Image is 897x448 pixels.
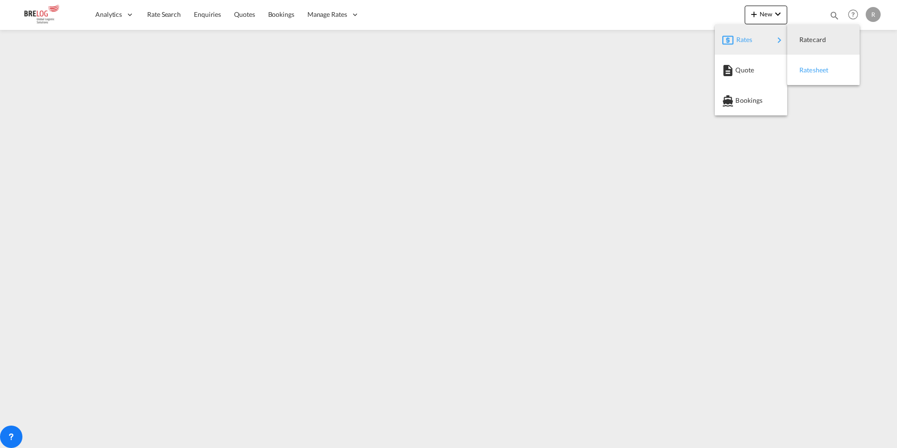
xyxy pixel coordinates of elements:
[722,58,780,82] div: Quote
[715,85,787,115] button: Bookings
[795,58,852,82] div: Ratesheet
[735,61,746,79] span: Quote
[736,30,747,49] span: Rates
[799,61,810,79] span: Ratesheet
[715,55,787,85] button: Quote
[774,35,785,46] md-icon: icon-chevron-right
[735,91,746,110] span: Bookings
[722,89,780,112] div: Bookings
[799,30,810,49] span: Ratecard
[795,28,852,51] div: Ratecard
